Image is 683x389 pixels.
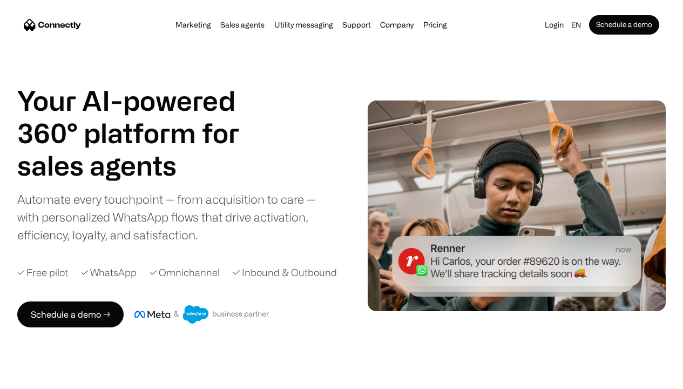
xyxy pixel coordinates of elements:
h1: Your AI-powered 360° platform for [17,84,266,149]
a: Utility messaging [271,21,336,29]
a: home [24,17,81,33]
div: carousel [17,149,266,182]
aside: Language selected: English [11,369,65,385]
div: Automate every touchpoint — from acquisition to care — with personalized WhatsApp flows that driv... [17,190,337,244]
div: ✓ Inbound & Outbound [233,265,337,280]
div: Company [380,17,414,32]
img: Meta and Salesforce business partner badge. [134,305,269,324]
div: en [571,17,581,32]
ul: Language list [22,370,65,385]
h1: sales agents [17,149,266,182]
a: Sales agents [217,21,268,29]
div: ✓ Omnichannel [150,265,220,280]
div: 1 of 4 [17,149,266,182]
a: Schedule a demo [589,15,659,35]
div: ✓ Free pilot [17,265,68,280]
div: en [567,17,589,32]
a: Login [542,17,567,32]
a: Schedule a demo → [17,301,124,327]
a: Support [339,21,374,29]
a: Pricing [420,21,450,29]
a: Marketing [172,21,214,29]
div: Company [377,17,417,32]
div: ✓ WhatsApp [81,265,137,280]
